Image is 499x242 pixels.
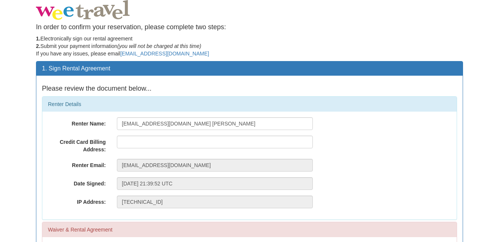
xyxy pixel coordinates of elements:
label: Credit Card Billing Address: [42,136,111,153]
label: Renter Name: [42,117,111,127]
div: Waiver & Rental Agreement [42,222,457,237]
div: Renter Details [42,97,457,112]
strong: 2. [36,43,40,49]
label: Date Signed: [42,177,111,187]
label: IP Address: [42,196,111,206]
h4: Please review the document below... [42,85,457,93]
a: [EMAIL_ADDRESS][DOMAIN_NAME] [120,51,209,57]
h4: In order to confirm your reservation, please complete two steps: [36,24,463,31]
em: (you will not be charged at this time) [117,43,201,49]
h3: 1. Sign Rental Agreement [42,65,457,72]
p: Electronically sign our rental agreement Submit your payment information If you have any issues, ... [36,35,463,57]
label: Renter Email: [42,159,111,169]
strong: 1. [36,36,40,42]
